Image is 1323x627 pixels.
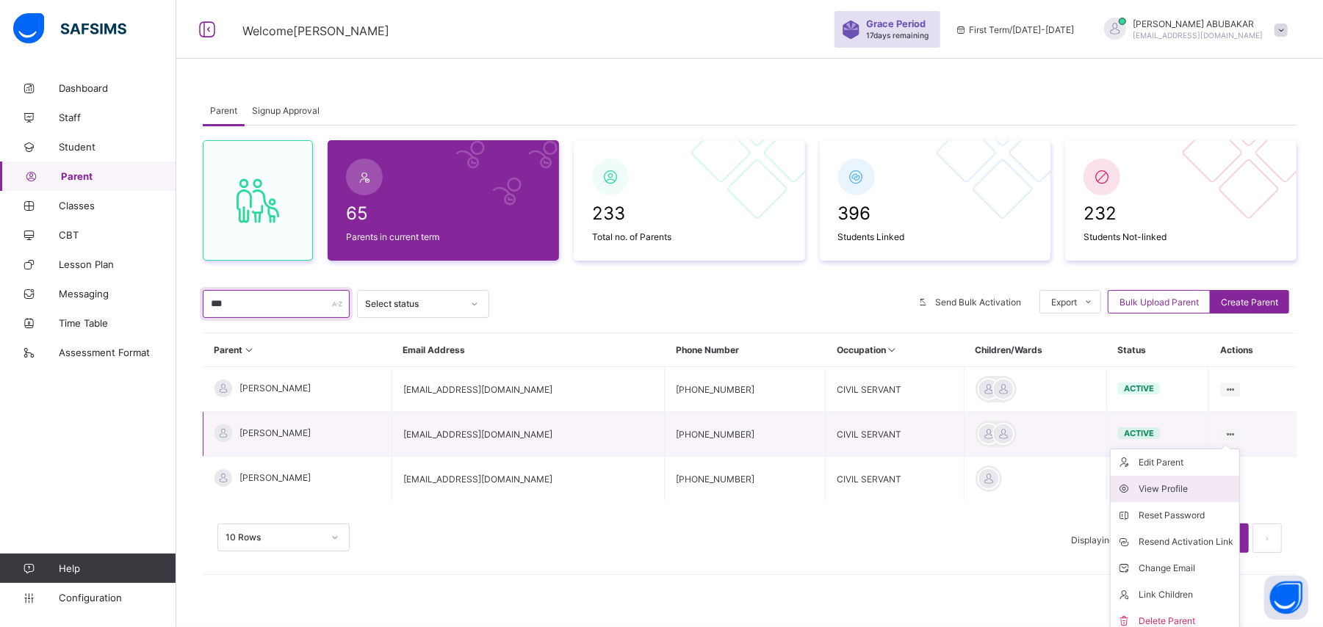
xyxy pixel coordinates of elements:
[866,31,929,40] span: 17 days remaining
[826,367,965,412] td: CIVIL SERVANT
[1221,297,1278,308] span: Create Parent
[826,412,965,457] td: CIVIL SERVANT
[955,24,1075,35] span: session/term information
[838,203,1033,224] span: 396
[239,472,311,483] span: [PERSON_NAME]
[392,457,665,501] td: [EMAIL_ADDRESS][DOMAIN_NAME]
[886,344,898,355] i: Sort in Ascending Order
[252,105,320,116] span: Signup Approval
[842,21,860,39] img: sticker-purple.71386a28dfed39d6af7621340158ba97.svg
[1120,297,1199,308] span: Bulk Upload Parent
[1124,383,1154,394] span: active
[392,412,665,457] td: [EMAIL_ADDRESS][DOMAIN_NAME]
[935,297,1021,308] span: Send Bulk Activation
[1051,297,1077,308] span: Export
[1264,576,1308,620] button: Open asap
[59,592,176,604] span: Configuration
[866,18,926,29] span: Grace Period
[1139,561,1233,576] div: Change Email
[392,367,665,412] td: [EMAIL_ADDRESS][DOMAIN_NAME]
[1133,18,1263,29] span: [PERSON_NAME] ABUBAKAR
[1139,587,1233,602] div: Link Children
[1089,18,1295,42] div: ADAMABUBAKAR
[1139,508,1233,523] div: Reset Password
[826,333,965,367] th: Occupation
[826,457,965,501] td: CIVIL SERVANT
[392,333,665,367] th: Email Address
[1139,482,1233,496] div: View Profile
[346,203,541,224] span: 65
[59,347,176,358] span: Assessment Format
[665,367,826,412] td: [PHONE_NUMBER]
[1252,523,1282,553] button: next page
[59,82,176,94] span: Dashboard
[592,231,787,242] span: Total no. of Parents
[239,383,311,394] span: [PERSON_NAME]
[59,112,176,123] span: Staff
[1084,203,1278,224] span: 232
[1139,455,1233,470] div: Edit Parent
[59,229,176,241] span: CBT
[1106,333,1209,367] th: Status
[1139,534,1233,549] div: Resend Activation Link
[210,105,237,116] span: Parent
[346,231,541,242] span: Parents in current term
[243,344,256,355] i: Sort in Ascending Order
[226,532,322,543] div: 10 Rows
[239,427,311,438] span: [PERSON_NAME]
[1124,428,1154,438] span: active
[665,333,826,367] th: Phone Number
[1084,231,1278,242] span: Students Not-linked
[1252,523,1282,553] li: 下一页
[838,231,1033,242] span: Students Linked
[1209,333,1297,367] th: Actions
[59,317,176,329] span: Time Table
[1133,31,1263,40] span: [EMAIL_ADDRESS][DOMAIN_NAME]
[203,333,392,367] th: Parent
[59,562,176,574] span: Help
[665,457,826,501] td: [PHONE_NUMBER]
[242,23,389,38] span: Welcome [PERSON_NAME]
[59,288,176,300] span: Messaging
[13,13,126,44] img: safsims
[61,170,176,182] span: Parent
[665,412,826,457] td: [PHONE_NUMBER]
[592,203,787,224] span: 233
[965,333,1107,367] th: Children/Wards
[365,299,462,310] div: Select status
[59,200,176,211] span: Classes
[59,258,176,270] span: Lesson Plan
[59,141,176,153] span: Student
[1060,523,1180,553] li: Displaying 1 - 3 out of 3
